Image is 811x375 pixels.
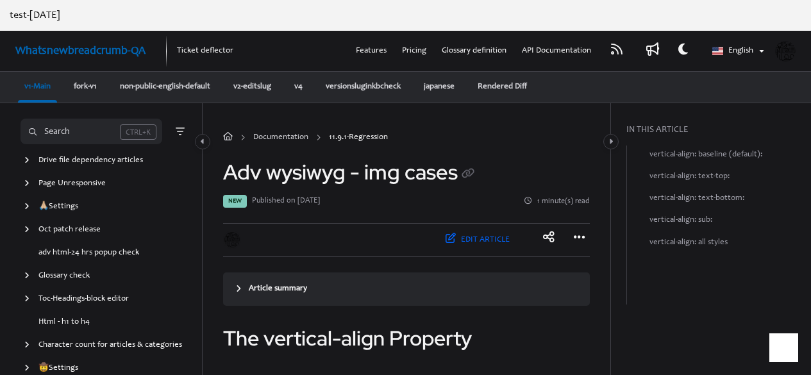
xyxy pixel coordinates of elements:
button: Copy link of Adv wysiwyg - img cases [458,164,478,185]
a: adv html-24 hrs popup check [38,247,139,260]
span: New [223,195,247,208]
a: Html - h1 to h4 [38,316,90,329]
button: Article summary [223,272,590,306]
span: v4 [294,83,303,91]
button: Edit article [437,229,518,251]
img: shreegayathri.govindarajan@kovai.co [775,41,796,62]
h1: The vertical-align Property [223,321,590,356]
img: Shree checkd'souza Gayathri szép [224,232,240,247]
span: versionsluginkbcheck [326,83,401,91]
h1: Adv wysiwyg - img cases [223,160,478,185]
button: Search [21,119,162,144]
button: Article more options [569,229,590,249]
a: vertical-align: text-top: [649,171,730,183]
span: fork-v1 [74,83,97,91]
span: Whatsnewbreadcrumb-QA [15,46,146,57]
button: English [704,41,770,62]
div: arrow [21,224,33,237]
span: v1-Main [24,83,51,91]
span: Rendered Diff [478,83,527,91]
a: Oct patch release [38,224,101,237]
span: non-public-english-default [120,83,210,91]
div: arrow [21,294,33,306]
button: Theme options [673,41,694,62]
div: arrow [21,363,33,375]
div: arrow [21,340,33,352]
a: Whats new [642,41,663,62]
span: 🙏🏼 [38,203,49,211]
button: Filter [172,124,188,139]
span: 🤠 [38,364,49,372]
a: vertical-align: text-bottom: [649,192,744,205]
li: 1 minute(s) read [524,196,590,208]
button: Category toggle [195,134,210,149]
div: arrow [21,155,33,167]
span: v2-editslug [233,83,271,91]
a: Project logo [15,43,146,60]
div: Search [44,125,70,139]
span: japanese [424,83,455,91]
span: Glossary definition [442,47,506,55]
button: Article social sharing [539,229,559,249]
div: arrow [21,201,33,213]
span: Features [356,47,387,55]
a: Drive file dependency articles [38,154,143,167]
a: Settings [38,201,78,213]
a: Documentation [253,131,308,144]
a: Settings [38,362,78,375]
a: Home [223,131,233,144]
div: In this article [626,124,806,138]
div: arrow [21,271,33,283]
li: Published on [DATE] [252,195,320,208]
button: Category toggle [603,134,619,149]
a: Toc-Headings-block editor [38,293,129,306]
span: Article summary [249,283,307,296]
a: Page Unresponsive [38,178,106,190]
a: vertical-align: baseline (default): [649,149,762,162]
span: 11.9.1-Regression [329,131,388,144]
a: Glossary check [38,270,90,283]
div: arrow [21,178,33,190]
div: CTRL+K [120,124,156,140]
p: test-[DATE] [10,8,801,23]
a: vertical-align: sub: [649,214,712,227]
span: API Documentation [522,47,591,55]
a: Character count for articles & categories [38,339,182,352]
a: RSS feed [606,41,627,62]
span: Ticket deflector [177,47,233,55]
a: vertical-align: all styles [649,236,728,249]
span: Pricing [402,47,426,55]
